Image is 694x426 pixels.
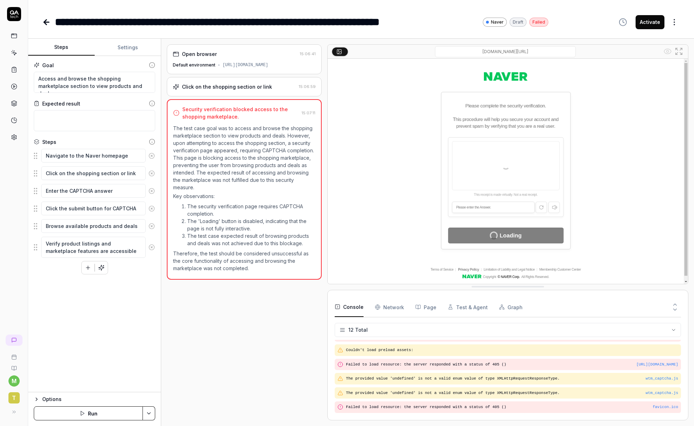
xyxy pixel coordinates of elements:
[491,19,504,25] span: Naver
[646,390,678,396] button: wtm_captcha.js
[222,62,268,68] div: [URL][DOMAIN_NAME]
[8,392,20,403] span: t
[95,39,161,56] button: Settings
[346,362,678,368] pre: Failed to load resource: the server responded with a status of 405 ()
[173,62,215,68] div: Default environment
[187,217,315,232] li: The 'Loading' button is disabled, indicating that the page is not fully interactive.
[42,138,56,146] div: Steps
[34,395,155,403] button: Options
[673,46,684,57] button: Open in full screen
[346,390,678,396] pre: The provided value 'undefined' is not a valid enum value of type XMLHttpRequestResponseType.
[335,297,364,317] button: Console
[448,297,488,317] button: Test & Agent
[173,192,315,200] p: Key observations:
[173,125,315,191] p: The test case goal was to access and browse the shopping marketplace section to view products and...
[499,297,523,317] button: Graph
[636,362,678,368] button: [URL][DOMAIN_NAME]
[182,106,299,120] div: Security verification blocked access to the shopping marketplace.
[34,166,155,181] div: Suggestions
[302,110,315,115] time: 15:07:11
[614,15,631,29] button: View version history
[346,404,678,410] pre: Failed to load resource: the server responded with a status of 405 ()
[652,404,678,410] button: favicon.ico
[415,297,436,317] button: Page
[34,219,155,234] div: Suggestions
[146,202,158,216] button: Remove step
[28,39,95,56] button: Steps
[34,201,155,216] div: Suggestions
[182,50,217,58] div: Open browser
[34,184,155,198] div: Suggestions
[346,376,678,382] pre: The provided value 'undefined' is not a valid enum value of type XMLHttpRequestResponseType.
[483,17,507,27] a: Naver
[173,250,315,272] p: Therefore, the test should be considered unsuccessful as the core functionality of accessing and ...
[146,166,158,180] button: Remove step
[375,297,404,317] button: Network
[3,349,25,360] a: Book a call with us
[6,335,23,346] a: New conversation
[3,360,25,371] a: Documentation
[42,395,155,403] div: Options
[187,203,315,217] li: The security verification page requires CAPTCHA completion.
[146,149,158,163] button: Remove step
[299,84,316,89] time: 15:06:59
[646,376,678,382] button: wtm_captcha.js
[529,18,548,27] div: Failed
[34,236,155,258] div: Suggestions
[182,83,272,90] div: Click on the shopping section or link
[328,59,688,284] img: Screenshot
[34,148,155,163] div: Suggestions
[8,375,20,387] button: m
[146,240,158,254] button: Remove step
[187,232,315,247] li: The test case expected result of browsing products and deals was not achieved due to this blockage.
[34,406,143,420] button: Run
[42,100,80,107] div: Expected result
[662,46,673,57] button: Show all interative elements
[3,387,25,405] button: t
[146,219,158,233] button: Remove step
[510,18,526,27] div: Draft
[300,51,316,56] time: 15:06:41
[146,184,158,198] button: Remove step
[636,15,664,29] button: Activate
[42,62,54,69] div: Goal
[346,347,678,353] pre: Couldn't load preload assets:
